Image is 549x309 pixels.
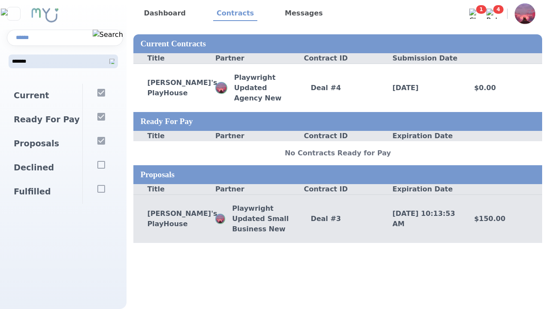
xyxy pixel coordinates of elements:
[133,184,215,194] div: Title
[133,112,542,131] div: Ready For Pay
[515,3,535,24] img: Profile
[215,184,297,194] div: Partner
[1,9,26,19] img: Close sidebar
[486,9,497,19] img: Bell
[133,34,542,53] div: Current Contracts
[7,84,82,108] div: Current
[140,6,189,21] a: Dashboard
[493,5,504,14] span: 4
[227,73,297,103] p: Playwright Updated Agency New
[133,141,542,165] div: No Contracts Ready for Pay
[213,6,257,21] a: Contracts
[133,78,215,98] div: [PERSON_NAME]'s PlayHouse
[133,165,542,184] div: Proposals
[297,184,379,194] div: Contract ID
[379,184,461,194] div: Expiration Date
[133,53,215,64] div: Title
[379,53,461,64] div: Submission Date
[215,131,297,141] div: Partner
[460,214,542,224] div: $150.00
[297,53,379,64] div: Contract ID
[460,83,542,93] div: $0.00
[133,131,215,141] div: Title
[216,83,226,93] img: Profile
[297,214,379,224] div: Deal # 3
[133,209,215,229] div: [PERSON_NAME]'s PlayHouse
[216,215,224,223] img: Profile
[7,180,82,204] div: Fulfilled
[297,131,379,141] div: Contract ID
[379,131,461,141] div: Expiration Date
[476,5,486,14] span: 1
[379,209,461,229] div: [DATE] 10:13:53 AM
[225,203,297,234] p: Playwright Updated Small Business New
[215,53,297,64] div: Partner
[7,132,82,156] div: Proposals
[7,156,82,180] div: Declined
[7,108,82,132] div: Ready For Pay
[379,83,461,93] div: [DATE]
[281,6,326,21] a: Messages
[297,83,379,93] div: Deal # 4
[469,9,480,19] img: Chat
